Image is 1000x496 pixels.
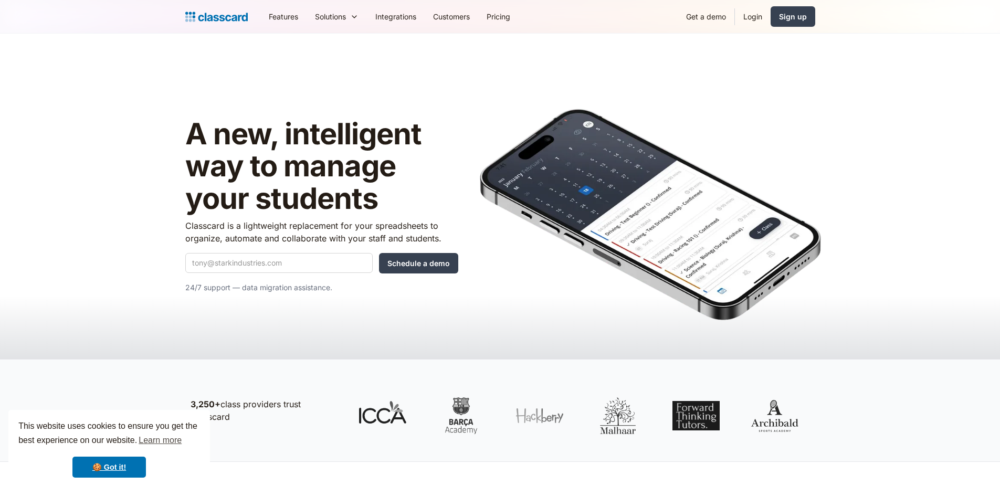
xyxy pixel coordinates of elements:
[478,5,519,28] a: Pricing
[779,11,807,22] div: Sign up
[307,5,367,28] div: Solutions
[18,420,200,448] span: This website uses cookies to ensure you get the best experience on our website.
[185,281,458,294] p: 24/7 support — data migration assistance.
[315,11,346,22] div: Solutions
[185,253,458,273] form: Quick Demo Form
[771,6,815,27] a: Sign up
[191,398,338,423] p: class providers trust Classcard
[678,5,734,28] a: Get a demo
[185,9,248,24] a: Logo
[137,432,183,448] a: learn more about cookies
[191,399,220,409] strong: 3,250+
[8,410,210,488] div: cookieconsent
[379,253,458,273] input: Schedule a demo
[260,5,307,28] a: Features
[735,5,771,28] a: Login
[425,5,478,28] a: Customers
[185,219,458,245] p: Classcard is a lightweight replacement for your spreadsheets to organize, automate and collaborat...
[72,457,146,478] a: dismiss cookie message
[367,5,425,28] a: Integrations
[185,253,373,273] input: tony@starkindustries.com
[185,118,458,215] h1: A new, intelligent way to manage your students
